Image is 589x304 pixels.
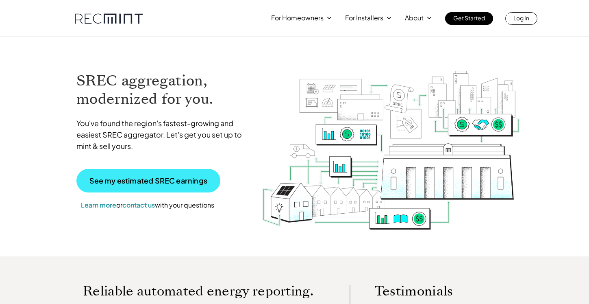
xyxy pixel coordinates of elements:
[122,201,155,209] a: contact us
[81,201,116,209] a: Learn more
[445,12,493,25] a: Get Started
[261,49,521,232] img: RECmint value cycle
[83,285,325,297] p: Reliable automated energy reporting.
[89,177,207,184] p: See my estimated SREC earnings
[505,12,537,25] a: Log In
[453,12,485,24] p: Get Started
[513,12,529,24] p: Log In
[375,285,496,297] p: Testimonials
[271,12,324,24] p: For Homeowners
[76,169,220,192] a: See my estimated SREC earnings
[76,72,250,108] h1: SREC aggregation, modernized for you.
[405,12,424,24] p: About
[345,12,383,24] p: For Installers
[76,118,250,152] p: You've found the region's fastest-growing and easiest SREC aggregator. Let's get you set up to mi...
[76,200,219,210] p: or with your questions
